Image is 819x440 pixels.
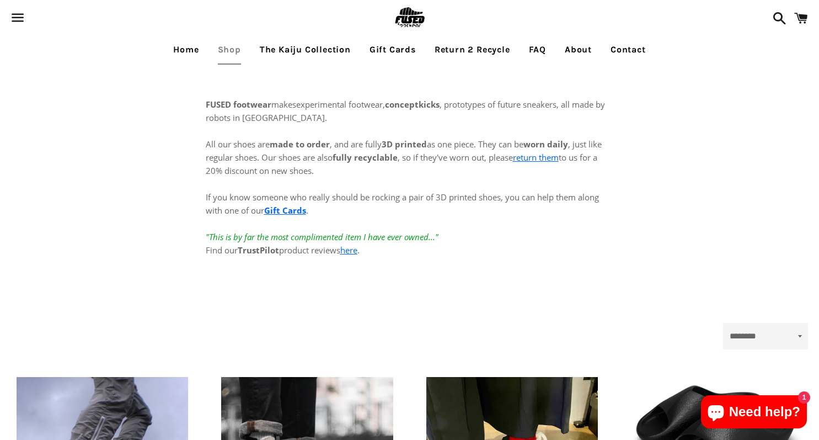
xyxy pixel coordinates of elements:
[556,36,600,63] a: About
[206,99,271,110] strong: FUSED footwear
[426,36,518,63] a: Return 2 Recycle
[270,139,330,150] strong: made to order
[206,99,605,123] span: experimental footwear, , prototypes of future sneakers, all made by robots in [GEOGRAPHIC_DATA].
[340,245,357,256] a: here
[361,36,424,63] a: Gift Cards
[264,205,306,216] a: Gift Cards
[698,395,810,431] inbox-online-store-chat: Shopify online store chat
[602,36,654,63] a: Contact
[521,36,554,63] a: FAQ
[333,152,398,163] strong: fully recyclable
[210,36,249,63] a: Shop
[206,231,438,242] em: "This is by far the most complimented item I have ever owned..."
[523,139,568,150] strong: worn daily
[165,36,207,63] a: Home
[206,99,296,110] span: makes
[513,152,559,163] a: return them
[251,36,359,63] a: The Kaiju Collection
[238,245,279,256] strong: TrustPilot
[206,124,614,257] p: All our shoes are , and are fully as one piece. They can be , just like regular shoes. Our shoes ...
[382,139,427,150] strong: 3D printed
[385,99,440,110] strong: conceptkicks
